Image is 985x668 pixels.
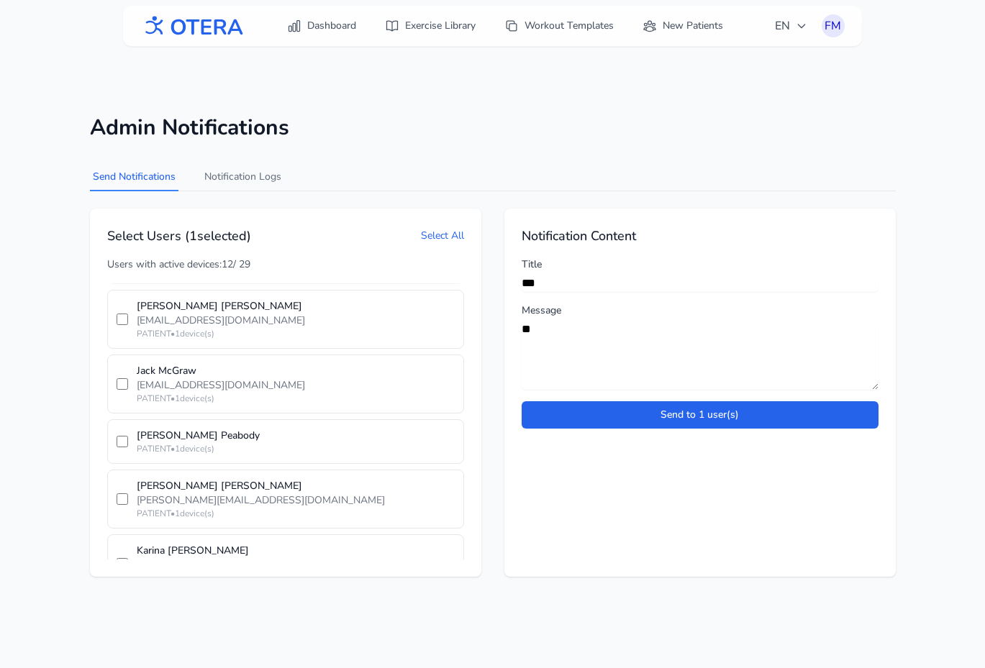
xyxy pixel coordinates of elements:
div: PATIENT • 1 device(s) [137,393,455,404]
h2: Select Users ( 1 selected) [107,226,251,246]
button: EN [766,12,816,40]
button: Send Notifications [90,164,178,191]
a: Exercise Library [376,13,484,39]
div: [PERSON_NAME][EMAIL_ADDRESS][DOMAIN_NAME] [137,493,455,508]
div: [EMAIL_ADDRESS][DOMAIN_NAME] [137,314,455,328]
input: [PERSON_NAME] [PERSON_NAME][EMAIL_ADDRESS][DOMAIN_NAME]PATIENT•1device(s) [117,314,128,325]
h2: Notification Content [522,226,879,246]
button: FM [822,14,845,37]
div: [PERSON_NAME] Peabody [137,429,455,443]
span: EN [775,17,807,35]
div: [EMAIL_ADDRESS][DOMAIN_NAME] [137,558,455,572]
a: New Patients [634,13,732,39]
div: Karina [PERSON_NAME] [137,544,455,558]
h1: Admin Notifications [90,115,896,141]
label: Message [522,303,879,318]
div: PATIENT • 1 device(s) [137,508,455,519]
div: [EMAIL_ADDRESS][DOMAIN_NAME] [137,378,455,393]
input: [PERSON_NAME] PeabodyPATIENT•1device(s) [117,436,128,447]
button: Send to 1 user(s) [522,401,879,429]
div: [PERSON_NAME] [PERSON_NAME] [137,479,455,493]
label: Title [522,257,879,272]
div: PATIENT • 1 device(s) [137,443,455,454]
button: Notification Logs [201,164,284,191]
input: Jack McGraw[EMAIL_ADDRESS][DOMAIN_NAME]PATIENT•1device(s) [117,378,128,390]
button: Select All [421,229,464,243]
div: PATIENT • 1 device(s) [137,328,455,339]
div: Users with active devices: 12 / 29 [107,257,464,272]
input: Karina [PERSON_NAME][EMAIL_ADDRESS][DOMAIN_NAME]PATIENT•1device(s) [117,558,128,569]
div: Jack McGraw [137,364,455,378]
a: Workout Templates [496,13,622,39]
a: Dashboard [278,13,365,39]
div: [PERSON_NAME] [PERSON_NAME] [137,299,455,314]
img: OTERA logo [140,10,244,42]
input: [PERSON_NAME] [PERSON_NAME][PERSON_NAME][EMAIL_ADDRESS][DOMAIN_NAME]PATIENT•1device(s) [117,493,128,505]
